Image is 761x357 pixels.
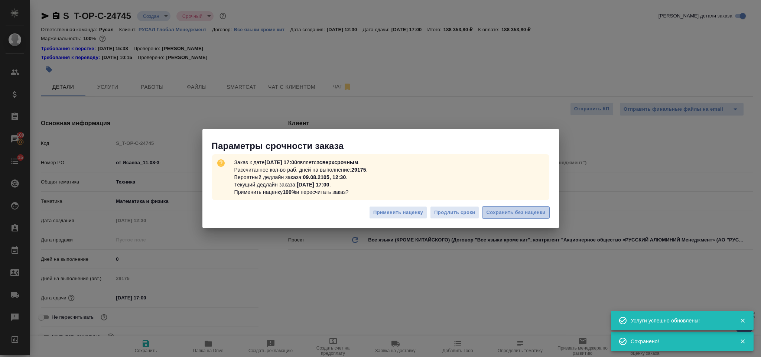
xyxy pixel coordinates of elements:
b: 29175 [351,167,366,173]
span: Применить наценку [373,208,423,217]
b: сверхсрочным [319,159,358,165]
button: Применить наценку [369,206,427,219]
button: Продлить сроки [430,206,479,219]
button: Закрыть [735,338,750,345]
div: Сохранено! [631,338,729,345]
span: Сохранить без наценки [486,208,545,217]
b: 09.08.2105, 12:30 [303,174,346,180]
b: [DATE] 17:00 [264,159,297,165]
button: Сохранить без наценки [482,206,549,219]
b: 100% [283,189,296,195]
p: Заказ к дате является . Рассчитанное кол-во раб. дней на выполнение: . Вероятный дедлайн заказа: ... [231,156,371,199]
button: Закрыть [735,317,750,324]
p: Параметры срочности заказа [212,140,559,152]
span: Продлить сроки [434,208,475,217]
div: Услуги успешно обновлены! [631,317,729,324]
b: [DATE] 17:00 [297,182,329,188]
